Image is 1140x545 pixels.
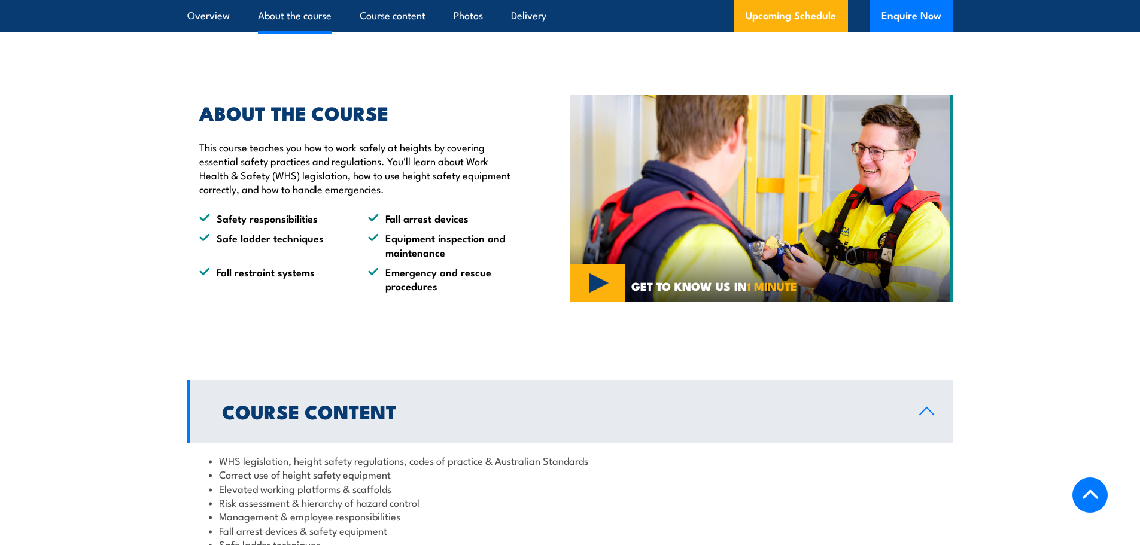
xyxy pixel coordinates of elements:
[209,453,932,467] li: WHS legislation, height safety regulations, codes of practice & Australian Standards
[222,403,900,419] h2: Course Content
[199,211,346,225] li: Safety responsibilities
[368,265,515,293] li: Emergency and rescue procedures
[747,277,797,294] strong: 1 MINUTE
[199,104,515,121] h2: ABOUT THE COURSE
[199,231,346,259] li: Safe ladder techniques
[199,265,346,293] li: Fall restraint systems
[209,467,932,481] li: Correct use of height safety equipment
[209,495,932,509] li: Risk assessment & hierarchy of hazard control
[368,211,515,225] li: Fall arrest devices
[187,380,953,443] a: Course Content
[209,523,932,537] li: Fall arrest devices & safety equipment
[209,509,932,523] li: Management & employee responsibilities
[631,281,797,291] span: GET TO KNOW US IN
[199,140,515,196] p: This course teaches you how to work safely at heights by covering essential safety practices and ...
[570,95,953,302] img: Work Safely at Heights TRAINING (2)
[209,482,932,495] li: Elevated working platforms & scaffolds
[368,231,515,259] li: Equipment inspection and maintenance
